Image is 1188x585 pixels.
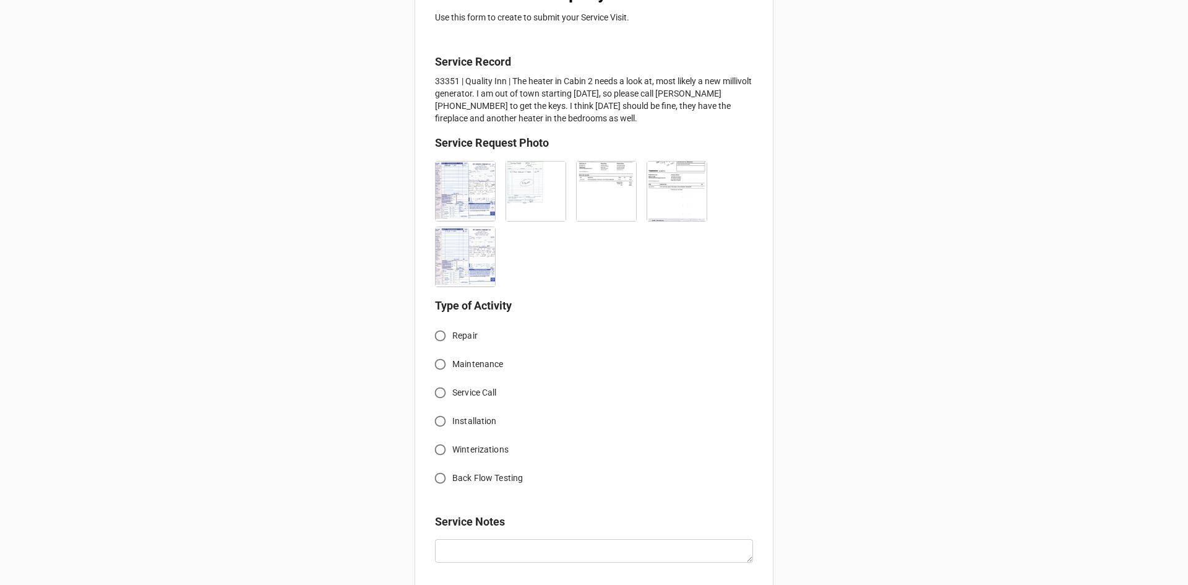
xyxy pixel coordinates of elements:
[435,222,506,287] div: Document_20251010_0001.pdf
[435,136,549,149] b: Service Request Photo
[647,162,707,221] img: 2wwAF896REDe9If4zxUS2SkJneP9qY-fOqw_2NWegyU
[577,162,636,221] img: TSbTD3VcwUMrp6s7cYwx4YHfikky-ENBz3KP2o_OnXM
[435,297,512,314] label: Type of Activity
[435,55,511,68] b: Service Record
[452,358,503,371] span: Maintenance
[576,156,647,222] div: Document_20250915_0001.pdf
[452,443,509,456] span: Winterizations
[452,386,497,399] span: Service Call
[435,75,753,124] p: 33351 | Quality Inn | The heater in Cabin 2 needs a look at, most likely a new millivolt generato...
[452,329,478,342] span: Repair
[506,156,576,222] div: Document_20250915_0002.pdf
[647,156,717,222] div: Document_20250918_0001.pdf
[436,162,495,221] img: 6Rei0UipVyy-5vW0gweimIzwHAKy2fKyDPQBfXkr0UM
[452,472,523,485] span: Back Flow Testing
[436,227,495,287] img: grMYB8PduZS6kITqbPOC-GN70PS04VyEPuPJrtQab5c
[435,11,753,24] p: Use this form to create to submit your Service Visit.
[435,156,506,222] div: Document_20250915_0001.pdf
[435,513,505,531] label: Service Notes
[452,415,497,428] span: Installation
[506,162,566,221] img: vmrW7tjQ8Xvg_EEBsWOU4pEegT0D1d30rISRjbYzqFU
